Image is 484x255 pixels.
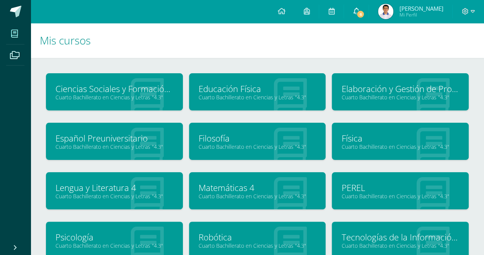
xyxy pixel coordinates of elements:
a: Filosofía [199,132,316,144]
a: Matemáticas 4 [199,182,316,194]
a: Cuarto Bachillerato en Ciencias y Letras "4.3" [55,143,173,150]
span: 6 [356,10,365,18]
a: Cuarto Bachillerato en Ciencias y Letras "4.3" [199,192,316,200]
span: Mi Perfil [399,12,443,18]
a: Elaboración y Gestión de Proyectos [341,83,459,95]
a: Cuarto Bachillerato en Ciencias y Letras "4.3" [199,94,316,101]
a: Lengua y Literatura 4 [55,182,173,194]
a: Física [341,132,459,144]
a: Cuarto Bachillerato en Ciencias y Letras "4.3" [341,94,459,101]
a: Tecnologías de la Información y Comunicación 4 [341,231,459,243]
a: Cuarto Bachillerato en Ciencias y Letras "4.3" [199,242,316,249]
a: Robótica [199,231,316,243]
a: Cuarto Bachillerato en Ciencias y Letras "4.3" [199,143,316,150]
span: Mis cursos [40,33,91,48]
img: 8c90b53e8f579a87c5f6c31017cbcbc0.png [378,4,393,19]
a: Psicología [55,231,173,243]
a: Cuarto Bachillerato en Ciencias y Letras "4.3" [55,242,173,249]
a: Cuarto Bachillerato en Ciencias y Letras "4.3" [341,192,459,200]
a: Ciencias Sociales y Formación Ciudadana 4 [55,83,173,95]
span: [PERSON_NAME] [399,5,443,12]
a: Cuarto Bachillerato en Ciencias y Letras "4.3" [55,94,173,101]
a: Cuarto Bachillerato en Ciencias y Letras "4.3" [55,192,173,200]
a: Cuarto Bachillerato en Ciencias y Letras "4.3" [341,242,459,249]
a: PEREL [341,182,459,194]
a: Español Preuniversitario [55,132,173,144]
a: Cuarto Bachillerato en Ciencias y Letras "4.3" [341,143,459,150]
a: Educación Física [199,83,316,95]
